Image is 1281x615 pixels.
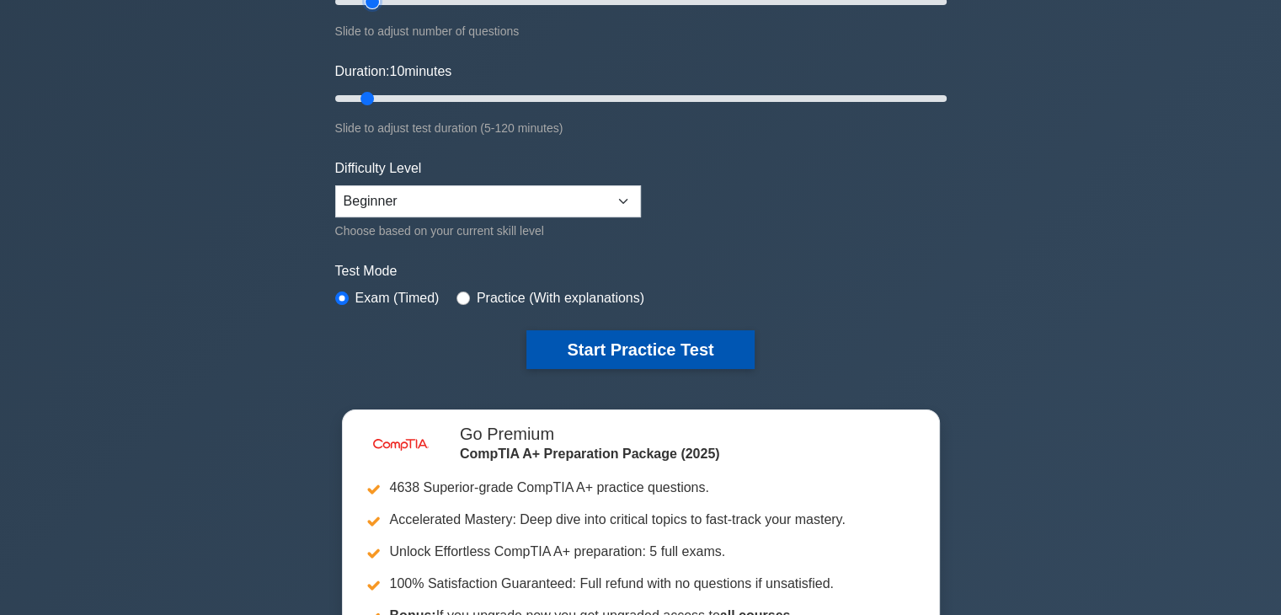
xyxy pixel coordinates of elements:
span: 10 [389,64,404,78]
label: Duration: minutes [335,61,452,82]
div: Choose based on your current skill level [335,221,641,241]
div: Slide to adjust test duration (5-120 minutes) [335,118,947,138]
label: Test Mode [335,261,947,281]
label: Difficulty Level [335,158,422,179]
label: Practice (With explanations) [477,288,644,308]
button: Start Practice Test [526,330,754,369]
div: Slide to adjust number of questions [335,21,947,41]
label: Exam (Timed) [355,288,440,308]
